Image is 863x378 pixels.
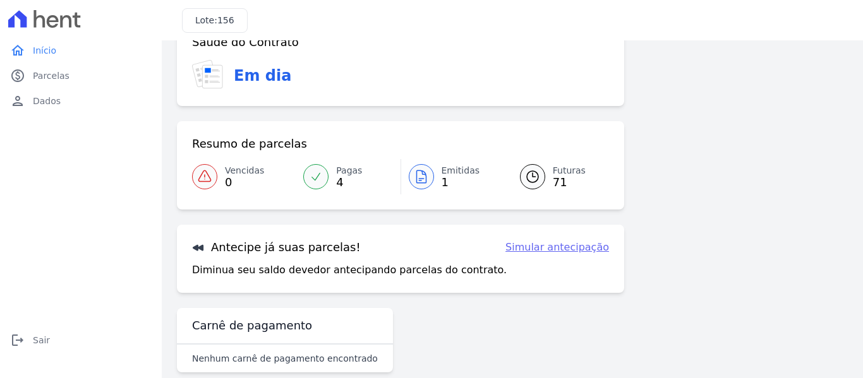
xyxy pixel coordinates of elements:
[336,177,362,187] span: 4
[5,88,157,114] a: personDados
[10,68,25,83] i: paid
[192,352,378,365] p: Nenhum carnê de pagamento encontrado
[234,64,291,87] h3: Em dia
[5,38,157,63] a: homeInício
[192,263,507,278] p: Diminua seu saldo devedor antecipando parcelas do contrato.
[5,328,157,353] a: logoutSair
[5,63,157,88] a: paidParcelas
[10,93,25,109] i: person
[553,164,586,177] span: Futuras
[33,69,69,82] span: Parcelas
[225,177,264,187] span: 0
[505,240,609,255] a: Simular antecipação
[192,35,299,50] h3: Saúde do Contrato
[33,334,50,346] span: Sair
[192,240,361,255] h3: Antecipe já suas parcelas!
[10,43,25,58] i: home
[401,159,505,194] a: Emitidas 1
[33,44,56,57] span: Início
[192,318,312,333] h3: Carnê de pagamento
[217,15,234,25] span: 156
[225,164,264,177] span: Vencidas
[442,164,480,177] span: Emitidas
[296,159,400,194] a: Pagas 4
[336,164,362,177] span: Pagas
[553,177,586,187] span: 71
[192,159,296,194] a: Vencidas 0
[505,159,609,194] a: Futuras 71
[442,177,480,187] span: 1
[192,136,307,151] h3: Resumo de parcelas
[33,95,61,107] span: Dados
[195,14,234,27] h3: Lote:
[10,333,25,348] i: logout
